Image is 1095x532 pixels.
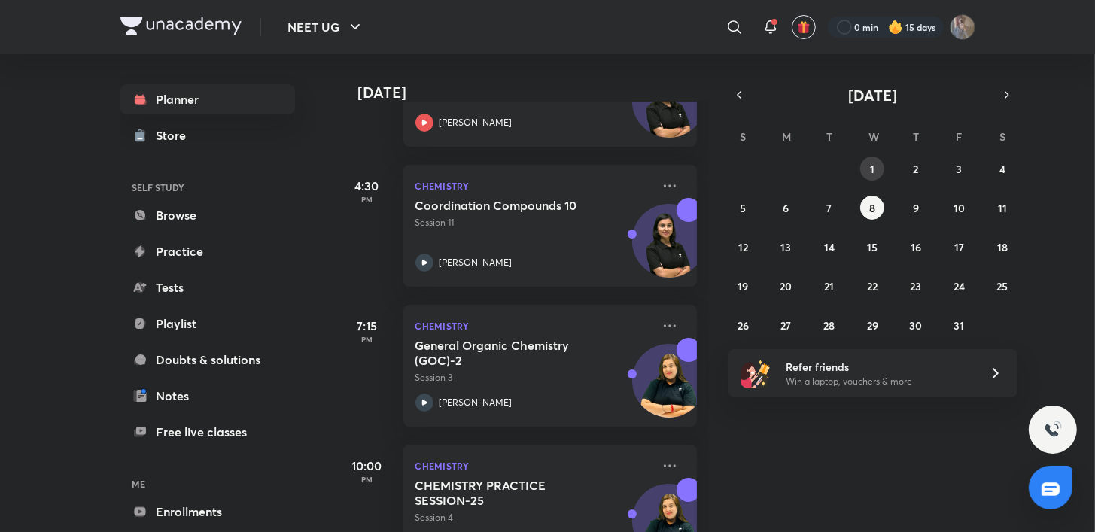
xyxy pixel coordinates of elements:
[996,279,1008,293] abbr: October 25, 2025
[120,309,295,339] a: Playlist
[415,511,652,524] p: Session 4
[337,317,397,335] h5: 7:15
[415,317,652,335] p: Chemistry
[120,417,295,447] a: Free live classes
[415,216,652,230] p: Session 11
[868,129,879,144] abbr: Wednesday
[826,129,832,144] abbr: Tuesday
[913,162,918,176] abbr: October 2, 2025
[337,195,397,204] p: PM
[120,200,295,230] a: Browse
[956,129,962,144] abbr: Friday
[633,72,705,144] img: Avatar
[738,279,748,293] abbr: October 19, 2025
[415,198,603,213] h5: Coordination Compounds 10
[120,272,295,302] a: Tests
[740,201,746,215] abbr: October 5, 2025
[741,358,771,388] img: referral
[954,240,964,254] abbr: October 17, 2025
[120,120,295,150] a: Store
[954,318,964,333] abbr: October 31, 2025
[947,196,971,220] button: October 10, 2025
[848,85,897,105] span: [DATE]
[120,471,295,497] h6: ME
[913,129,919,144] abbr: Thursday
[817,196,841,220] button: October 7, 2025
[415,338,603,368] h5: General Organic Chemistry (GOC)-2
[860,235,884,259] button: October 15, 2025
[783,129,792,144] abbr: Monday
[415,177,652,195] p: Chemistry
[869,201,875,215] abbr: October 8, 2025
[911,240,921,254] abbr: October 16, 2025
[860,196,884,220] button: October 8, 2025
[157,126,196,144] div: Store
[910,279,921,293] abbr: October 23, 2025
[990,157,1014,181] button: October 4, 2025
[817,235,841,259] button: October 14, 2025
[824,240,835,254] abbr: October 14, 2025
[990,196,1014,220] button: October 11, 2025
[774,313,798,337] button: October 27, 2025
[954,279,965,293] abbr: October 24, 2025
[870,162,874,176] abbr: October 1, 2025
[781,318,792,333] abbr: October 27, 2025
[797,20,811,34] img: avatar
[998,201,1007,215] abbr: October 11, 2025
[786,359,971,375] h6: Refer friends
[358,84,712,102] h4: [DATE]
[947,313,971,337] button: October 31, 2025
[817,313,841,337] button: October 28, 2025
[867,240,878,254] abbr: October 15, 2025
[337,475,397,484] p: PM
[904,157,928,181] button: October 2, 2025
[440,116,513,129] p: [PERSON_NAME]
[999,129,1005,144] abbr: Saturday
[774,196,798,220] button: October 6, 2025
[120,17,242,35] img: Company Logo
[947,157,971,181] button: October 3, 2025
[120,345,295,375] a: Doubts & solutions
[279,12,373,42] button: NEET UG
[740,129,746,144] abbr: Sunday
[440,396,513,409] p: [PERSON_NAME]
[633,212,705,284] img: Avatar
[904,274,928,298] button: October 23, 2025
[888,20,903,35] img: streak
[860,313,884,337] button: October 29, 2025
[990,274,1014,298] button: October 25, 2025
[120,236,295,266] a: Practice
[780,279,792,293] abbr: October 20, 2025
[827,201,832,215] abbr: October 7, 2025
[956,162,962,176] abbr: October 3, 2025
[337,177,397,195] h5: 4:30
[954,201,965,215] abbr: October 10, 2025
[990,235,1014,259] button: October 18, 2025
[738,240,748,254] abbr: October 12, 2025
[783,201,789,215] abbr: October 6, 2025
[824,318,835,333] abbr: October 28, 2025
[440,256,513,269] p: [PERSON_NAME]
[792,15,816,39] button: avatar
[120,84,295,114] a: Planner
[867,318,878,333] abbr: October 29, 2025
[415,478,603,508] h5: CHEMISTRY PRACTICE SESSION-25
[337,457,397,475] h5: 10:00
[860,157,884,181] button: October 1, 2025
[415,457,652,475] p: Chemistry
[947,235,971,259] button: October 17, 2025
[774,274,798,298] button: October 20, 2025
[817,274,841,298] button: October 21, 2025
[633,352,705,424] img: Avatar
[120,17,242,38] a: Company Logo
[731,235,755,259] button: October 12, 2025
[120,175,295,200] h6: SELF STUDY
[867,279,878,293] abbr: October 22, 2025
[1044,421,1062,439] img: ttu
[781,240,792,254] abbr: October 13, 2025
[913,201,919,215] abbr: October 9, 2025
[786,375,971,388] p: Win a laptop, vouchers & more
[731,313,755,337] button: October 26, 2025
[947,274,971,298] button: October 24, 2025
[120,497,295,527] a: Enrollments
